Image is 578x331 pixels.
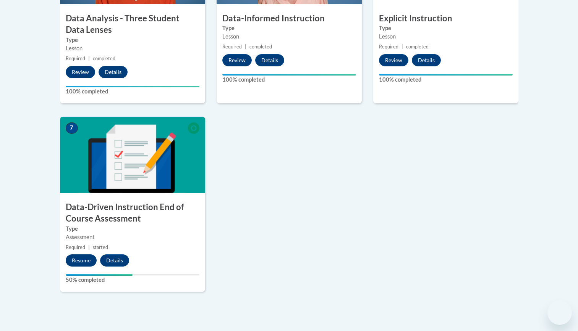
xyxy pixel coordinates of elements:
[66,56,85,61] span: Required
[93,56,115,61] span: completed
[379,32,513,41] div: Lesson
[66,36,199,44] label: Type
[379,44,398,50] span: Required
[255,54,284,66] button: Details
[66,233,199,241] div: Assessment
[66,86,199,87] div: Your progress
[379,74,513,76] div: Your progress
[379,54,408,66] button: Review
[88,56,90,61] span: |
[373,13,518,24] h3: Explicit Instruction
[402,44,403,50] span: |
[412,54,441,66] button: Details
[245,44,246,50] span: |
[222,32,356,41] div: Lesson
[66,225,199,233] label: Type
[93,244,108,250] span: started
[66,274,133,276] div: Your progress
[88,244,90,250] span: |
[60,201,205,225] h3: Data-Driven Instruction End of Course Assessment
[60,13,205,36] h3: Data Analysis - Three Student Data Lenses
[406,44,429,50] span: completed
[66,122,78,134] span: 7
[66,244,85,250] span: Required
[547,300,572,325] iframe: Button to launch messaging window
[222,76,356,84] label: 100% completed
[249,44,272,50] span: completed
[66,254,97,267] button: Resume
[66,276,199,284] label: 50% completed
[66,66,95,78] button: Review
[66,87,199,96] label: 100% completed
[60,117,205,193] img: Course Image
[222,74,356,76] div: Your progress
[217,13,362,24] h3: Data-Informed Instruction
[222,24,356,32] label: Type
[222,44,242,50] span: Required
[379,24,513,32] label: Type
[99,66,128,78] button: Details
[66,44,199,53] div: Lesson
[100,254,129,267] button: Details
[222,54,252,66] button: Review
[379,76,513,84] label: 100% completed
